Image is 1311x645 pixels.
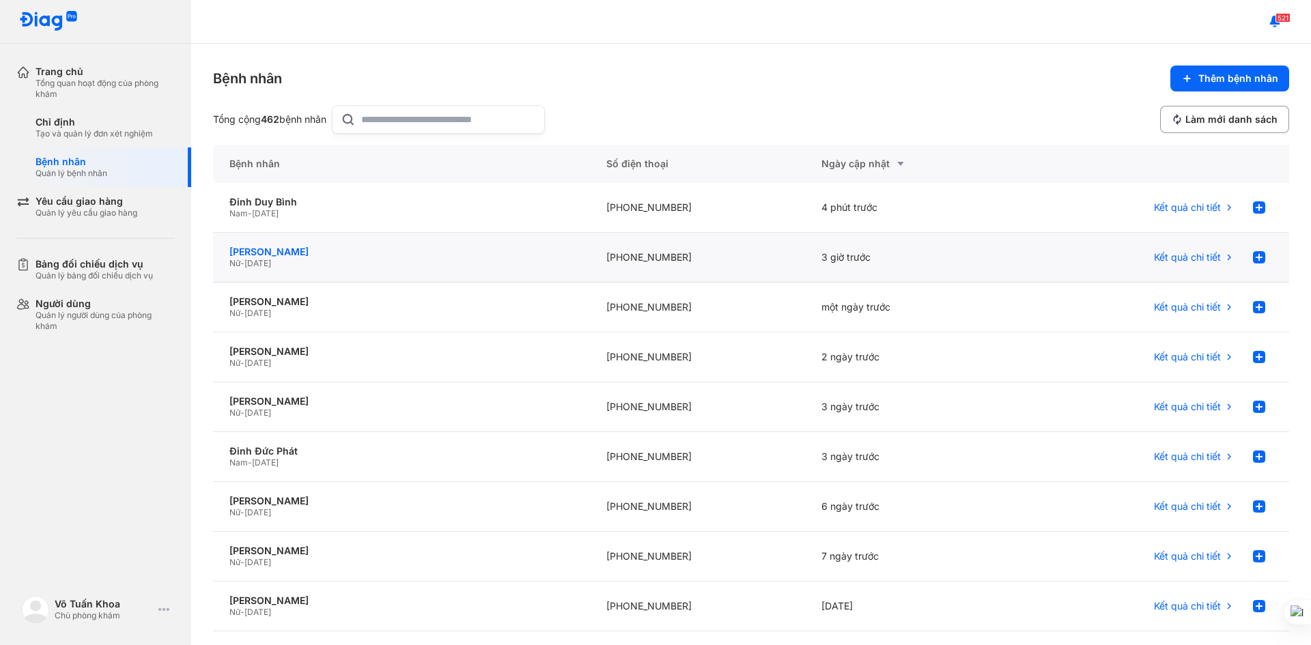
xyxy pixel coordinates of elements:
[805,283,1020,332] div: một ngày trước
[240,557,244,567] span: -
[1170,66,1289,91] button: Thêm bệnh nhân
[229,594,574,607] div: [PERSON_NAME]
[1154,251,1221,263] span: Kết quả chi tiết
[240,407,244,418] span: -
[240,308,244,318] span: -
[55,610,153,621] div: Chủ phòng khám
[252,457,279,468] span: [DATE]
[1198,72,1278,85] span: Thêm bệnh nhân
[805,582,1020,631] div: [DATE]
[36,168,107,179] div: Quản lý bệnh nhân
[229,258,240,268] span: Nữ
[36,78,175,100] div: Tổng quan hoạt động của phòng khám
[1275,13,1291,23] span: 521
[1154,600,1221,612] span: Kết quả chi tiết
[36,270,153,281] div: Quản lý bảng đối chiếu dịch vụ
[229,208,248,218] span: Nam
[229,296,574,308] div: [PERSON_NAME]
[36,310,175,332] div: Quản lý người dùng của phòng khám
[240,358,244,368] span: -
[590,332,805,382] div: [PHONE_NUMBER]
[248,457,252,468] span: -
[261,113,279,125] span: 462
[590,183,805,233] div: [PHONE_NUMBER]
[590,432,805,482] div: [PHONE_NUMBER]
[36,298,175,310] div: Người dùng
[1154,301,1221,313] span: Kết quả chi tiết
[213,69,282,88] div: Bệnh nhân
[805,183,1020,233] div: 4 phút trước
[240,258,244,268] span: -
[805,432,1020,482] div: 3 ngày trước
[1154,550,1221,562] span: Kết quả chi tiết
[229,607,240,617] span: Nữ
[590,382,805,432] div: [PHONE_NUMBER]
[244,407,271,418] span: [DATE]
[244,557,271,567] span: [DATE]
[55,598,153,610] div: Võ Tuấn Khoa
[805,482,1020,532] div: 6 ngày trước
[244,258,271,268] span: [DATE]
[244,358,271,368] span: [DATE]
[229,246,574,258] div: [PERSON_NAME]
[36,116,153,128] div: Chỉ định
[590,233,805,283] div: [PHONE_NUMBER]
[36,207,137,218] div: Quản lý yêu cầu giao hàng
[213,145,590,183] div: Bệnh nhân
[590,532,805,582] div: [PHONE_NUMBER]
[213,113,326,126] div: Tổng cộng bệnh nhân
[805,532,1020,582] div: 7 ngày trước
[229,358,240,368] span: Nữ
[36,195,137,207] div: Yêu cầu giao hàng
[36,156,107,168] div: Bệnh nhân
[36,128,153,139] div: Tạo và quản lý đơn xét nghiệm
[248,208,252,218] span: -
[229,507,240,517] span: Nữ
[19,11,78,32] img: logo
[1154,351,1221,363] span: Kết quả chi tiết
[590,283,805,332] div: [PHONE_NUMBER]
[244,607,271,617] span: [DATE]
[36,66,175,78] div: Trang chủ
[240,507,244,517] span: -
[252,208,279,218] span: [DATE]
[229,545,574,557] div: [PERSON_NAME]
[1154,401,1221,413] span: Kết quả chi tiết
[1154,450,1221,463] span: Kết quả chi tiết
[590,482,805,532] div: [PHONE_NUMBER]
[590,582,805,631] div: [PHONE_NUMBER]
[240,607,244,617] span: -
[1154,201,1221,214] span: Kết quả chi tiết
[805,233,1020,283] div: 3 giờ trước
[229,457,248,468] span: Nam
[36,258,153,270] div: Bảng đối chiếu dịch vụ
[244,308,271,318] span: [DATE]
[1185,113,1278,126] span: Làm mới danh sách
[229,407,240,418] span: Nữ
[229,395,574,407] div: [PERSON_NAME]
[229,445,574,457] div: Đinh Đức Phát
[229,345,574,358] div: [PERSON_NAME]
[805,332,1020,382] div: 2 ngày trước
[22,596,49,623] img: logo
[229,495,574,507] div: [PERSON_NAME]
[229,308,240,318] span: Nữ
[805,382,1020,432] div: 3 ngày trước
[590,145,805,183] div: Số điện thoại
[229,196,574,208] div: Đinh Duy Bình
[1154,500,1221,513] span: Kết quả chi tiết
[229,557,240,567] span: Nữ
[821,156,1004,172] div: Ngày cập nhật
[244,507,271,517] span: [DATE]
[1160,106,1289,133] button: Làm mới danh sách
